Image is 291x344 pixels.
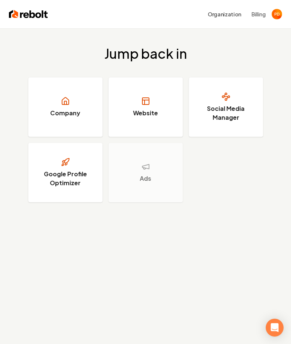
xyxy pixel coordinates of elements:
[189,77,263,137] a: Social Media Manager
[266,319,284,337] div: Open Intercom Messenger
[9,9,48,19] img: Rebolt Logo
[50,109,80,118] h3: Company
[203,7,246,21] button: Organization
[140,174,151,183] h3: Ads
[272,9,282,19] button: Open user button
[38,170,93,187] h3: Google Profile Optimizer
[28,77,103,137] a: Company
[109,77,183,137] a: Website
[252,10,266,18] button: Billing
[133,109,158,118] h3: Website
[198,104,254,122] h3: Social Media Manager
[28,143,103,202] a: Google Profile Optimizer
[104,46,187,61] h2: Jump back in
[272,9,282,19] img: Paul Diaz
